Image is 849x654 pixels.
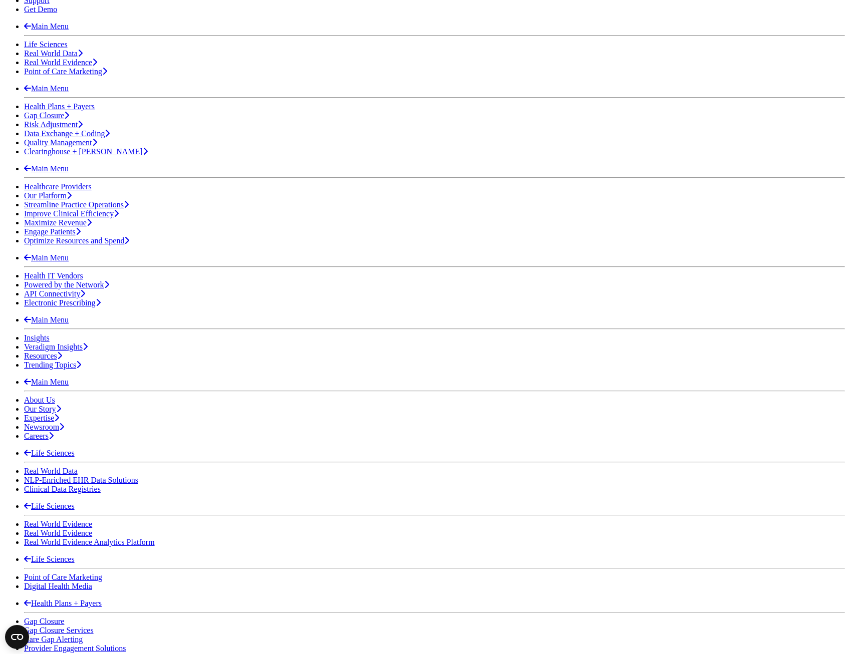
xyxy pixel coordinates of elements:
[24,414,59,422] a: Expertise
[24,182,92,191] a: Healthcare Providers
[24,271,83,280] a: Health IT Vendors
[24,378,69,386] a: Main Menu
[24,84,69,93] a: Main Menu
[24,120,83,129] a: Risk Adjustment
[24,476,138,484] a: NLP-Enriched EHR Data Solutions
[24,520,92,528] a: Real World Evidence
[24,626,94,634] a: Gap Closure Services
[24,209,119,218] a: Improve Clinical Efficiency
[24,352,62,360] a: Resources
[24,67,107,76] a: Point of Care Marketing
[24,218,92,227] a: Maximize Revenue
[24,129,110,138] a: Data Exchange + Coding
[24,227,81,236] a: Engage Patients
[24,599,102,607] a: Health Plans + Payers
[24,40,68,49] a: Life Sciences
[24,147,148,156] a: Clearinghouse + [PERSON_NAME]
[24,644,126,652] a: Provider Engagement Solutions
[24,573,102,581] a: Point of Care Marketing
[24,343,88,351] a: Veradigm Insights
[24,49,83,58] a: Real World Data
[24,361,81,369] a: Trending Topics
[24,164,69,173] a: Main Menu
[24,102,95,111] a: Health Plans + Payers
[24,529,92,537] a: Real World Evidence
[24,111,69,120] a: Gap Closure
[24,289,85,298] a: API Connectivity
[24,635,83,643] a: Care Gap Alerting
[24,298,101,307] a: Electronic Prescribing
[24,334,50,342] a: Insights
[657,582,837,642] iframe: Drift Chat Widget
[24,22,69,31] a: Main Menu
[24,58,97,67] a: Real World Evidence
[24,485,101,493] a: Clinical Data Registries
[24,423,64,431] a: Newsroom
[5,625,29,649] button: Open CMP widget
[24,5,57,14] a: Get Demo
[24,502,75,510] a: Life Sciences
[24,617,64,625] a: Gap Closure
[24,582,92,590] a: Digital Health Media
[24,467,78,475] a: Real World Data
[24,432,54,440] a: Careers
[24,405,61,413] a: Our Story
[24,191,72,200] a: Our Platform
[24,315,69,324] a: Main Menu
[24,449,75,457] a: Life Sciences
[24,138,97,147] a: Quality Management
[24,236,129,245] a: Optimize Resources and Spend
[24,538,155,546] a: Real World Evidence Analytics Platform
[24,200,129,209] a: Streamline Practice Operations
[24,396,55,404] a: About Us
[24,253,69,262] a: Main Menu
[24,555,75,563] a: Life Sciences
[24,280,109,289] a: Powered by the Network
